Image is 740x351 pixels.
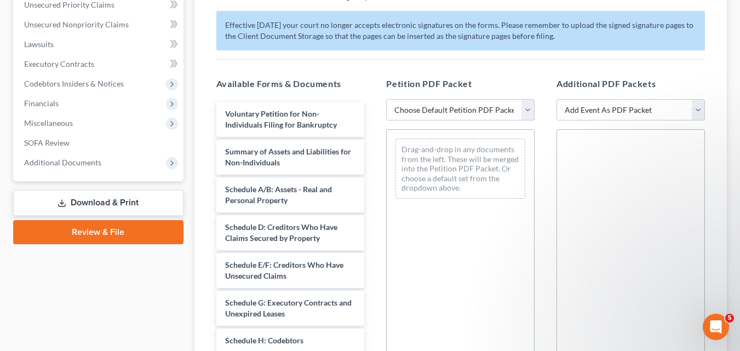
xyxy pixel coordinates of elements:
span: Schedule A/B: Assets - Real and Personal Property [225,185,332,205]
span: Messages [91,278,129,285]
p: Hi there! [22,78,197,96]
a: SOFA Review [15,133,183,153]
div: Close [188,18,208,37]
span: Schedule G: Executory Contracts and Unexpired Leases [225,298,352,318]
div: We typically reply in a few hours [22,149,183,161]
span: Schedule E/F: Creditors Who Have Unsecured Claims [225,260,343,280]
iframe: Intercom live chat [703,314,729,340]
span: Additional Documents [24,158,101,167]
img: Profile image for Lindsey [138,18,160,39]
span: Codebtors Insiders & Notices [24,79,124,88]
div: Send us a messageWe typically reply in a few hours [11,129,208,170]
span: Lawsuits [24,39,54,49]
span: Help [174,278,191,285]
a: Lawsuits [15,34,183,54]
a: Executory Contracts [15,54,183,74]
a: Review & File [13,220,183,244]
span: 5 [725,314,734,323]
span: SOFA Review [24,138,70,147]
img: Profile image for James [159,18,181,39]
button: Messages [73,250,146,294]
div: Send us a message [22,138,183,149]
div: Attorney's Disclosure of Compensation [22,243,183,255]
div: Statement of Financial Affairs - Payments Made in the Last 90 days [16,207,203,239]
div: Attorney's Disclosure of Compensation [16,239,203,259]
p: How can we help? [22,96,197,115]
span: Executory Contracts [24,59,94,68]
div: Drag-and-drop in any documents from the left. These will be merged into the Petition PDF Packet. ... [395,139,525,199]
a: Download & Print [13,190,183,216]
span: Petition PDF Packet [386,78,472,89]
span: Financials [24,99,59,108]
img: logo [22,24,95,35]
a: Unsecured Nonpriority Claims [15,15,183,34]
span: Voluntary Petition for Non-Individuals Filing for Bankruptcy [225,109,337,129]
h5: Additional PDF Packets [557,77,705,90]
img: Profile image for Emma [117,18,139,39]
span: Miscellaneous [24,118,73,128]
span: Unsecured Nonpriority Claims [24,20,129,29]
span: Summary of Assets and Liabilities for Non-Individuals [225,147,351,167]
h5: Available Forms & Documents [216,77,365,90]
p: Effective [DATE] your court no longer accepts electronic signatures on the forms. Please remember... [216,11,705,50]
span: Schedule H: Codebtors [225,336,303,345]
span: Home [24,278,49,285]
div: Statement of Financial Affairs - Payments Made in the Last 90 days [22,211,183,234]
button: Help [146,250,219,294]
button: Search for help [16,181,203,203]
span: Search for help [22,186,89,198]
span: Schedule D: Creditors Who Have Claims Secured by Property [225,222,337,243]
